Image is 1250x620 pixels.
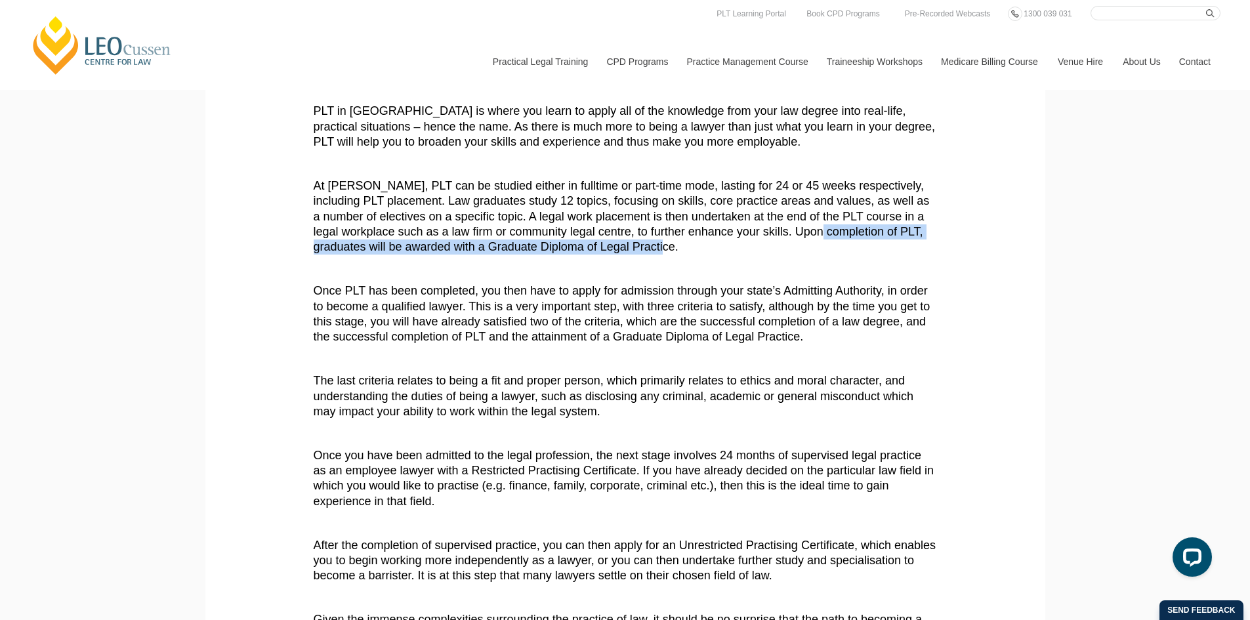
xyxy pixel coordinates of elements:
[314,448,937,510] p: Once you have been admitted to the legal profession, the next stage involves 24 months of supervi...
[1162,532,1217,587] iframe: LiveChat chat widget
[30,14,175,76] a: [PERSON_NAME] Centre for Law
[1024,9,1072,18] span: 1300 039 031
[677,33,817,90] a: Practice Management Course
[713,7,789,21] a: PLT Learning Portal
[596,33,677,90] a: CPD Programs
[1020,7,1075,21] a: 1300 039 031
[817,33,931,90] a: Traineeship Workshops
[902,7,994,21] a: Pre-Recorded Webcasts
[931,33,1048,90] a: Medicare Billing Course
[1048,33,1113,90] a: Venue Hire
[314,373,937,419] p: The last criteria relates to being a fit and proper person, which primarily relates to ethics and...
[314,104,937,150] p: PLT in [GEOGRAPHIC_DATA] is where you learn to apply all of the knowledge from your law degree in...
[314,178,937,255] p: At [PERSON_NAME], PLT can be studied either in fulltime or part-time mode, lasting for 24 or 45 w...
[314,538,937,584] p: After the completion of supervised practice, you can then apply for an Unrestricted Practising Ce...
[803,7,883,21] a: Book CPD Programs
[1169,33,1220,90] a: Contact
[483,33,597,90] a: Practical Legal Training
[314,283,937,345] p: Once PLT has been completed, you then have to apply for admission through your state’s Admitting ...
[1113,33,1169,90] a: About Us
